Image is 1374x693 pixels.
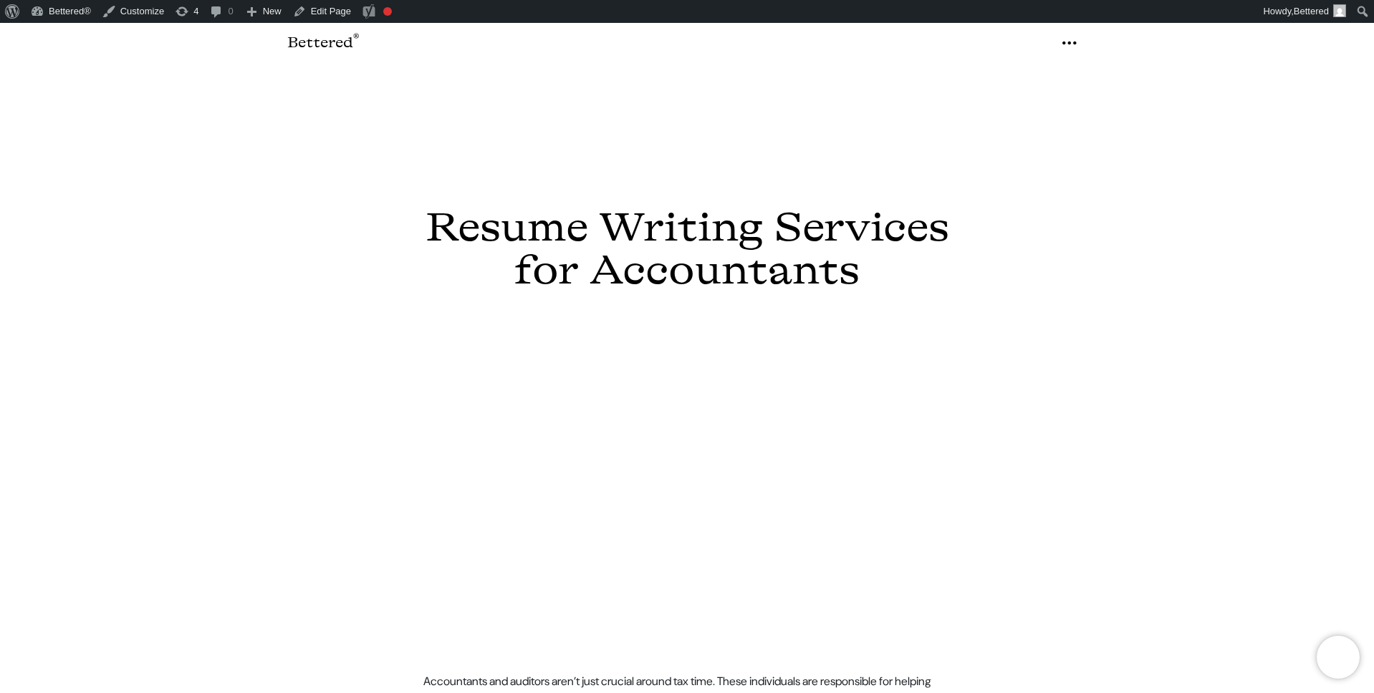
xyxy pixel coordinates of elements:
[423,206,951,292] h1: Resume Writing Services for Accountants
[1294,6,1329,16] span: Bettered
[383,7,392,16] div: Focus keyphrase not set
[1317,636,1360,679] iframe: Brevo live chat
[287,29,359,57] a: Bettered®
[353,33,359,45] sup: ®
